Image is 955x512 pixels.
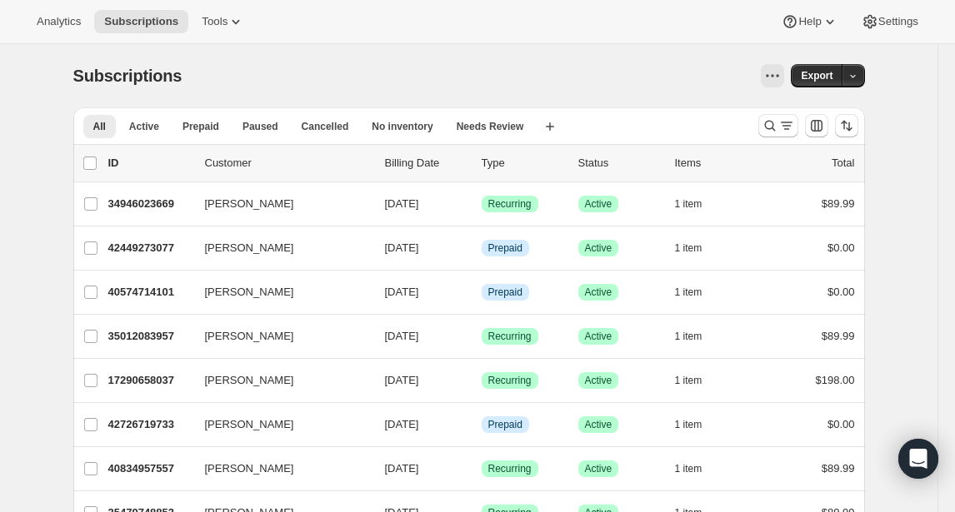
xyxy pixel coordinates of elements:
[805,114,828,137] button: Customize table column order and visibility
[585,418,612,431] span: Active
[761,64,784,87] button: View actions for Subscriptions
[205,416,294,433] span: [PERSON_NAME]
[385,418,419,430] span: [DATE]
[878,15,918,28] span: Settings
[827,418,855,430] span: $0.00
[108,192,855,216] div: 34946023669[PERSON_NAME][DATE]SuccessRecurringSuccessActive1 item$89.99
[108,416,192,433] p: 42726719733
[108,236,855,260] div: 42449273077[PERSON_NAME][DATE]InfoPrepaidSuccessActive1 item$0.00
[195,367,362,394] button: [PERSON_NAME]
[108,372,192,389] p: 17290658037
[302,120,349,133] span: Cancelled
[675,236,721,260] button: 1 item
[675,197,702,211] span: 1 item
[195,191,362,217] button: [PERSON_NAME]
[822,330,855,342] span: $89.99
[104,15,178,28] span: Subscriptions
[798,15,821,28] span: Help
[205,328,294,345] span: [PERSON_NAME]
[827,241,855,254] span: $0.00
[675,241,702,255] span: 1 item
[488,462,532,475] span: Recurring
[108,155,855,171] div: IDCustomerBilling DateTypeStatusItemsTotal
[205,460,294,477] span: [PERSON_NAME]
[129,120,159,133] span: Active
[205,284,294,301] span: [PERSON_NAME]
[585,197,612,211] span: Active
[488,241,522,255] span: Prepaid
[675,192,721,216] button: 1 item
[195,279,362,306] button: [PERSON_NAME]
[488,197,532,211] span: Recurring
[205,240,294,256] span: [PERSON_NAME]
[385,155,468,171] p: Billing Date
[675,369,721,392] button: 1 item
[108,369,855,392] div: 17290658037[PERSON_NAME][DATE]SuccessRecurringSuccessActive1 item$198.00
[585,241,612,255] span: Active
[385,197,419,210] span: [DATE]
[488,330,532,343] span: Recurring
[385,241,419,254] span: [DATE]
[675,413,721,436] button: 1 item
[675,281,721,304] button: 1 item
[94,10,188,33] button: Subscriptions
[385,330,419,342] span: [DATE]
[772,10,847,33] button: Help
[835,114,858,137] button: Sort the results
[27,10,91,33] button: Analytics
[675,330,702,343] span: 1 item
[488,286,522,299] span: Prepaid
[585,462,612,475] span: Active
[108,281,855,304] div: 40574714101[PERSON_NAME][DATE]InfoPrepaidSuccessActive1 item$0.00
[675,155,758,171] div: Items
[192,10,254,33] button: Tools
[205,196,294,212] span: [PERSON_NAME]
[108,413,855,436] div: 42726719733[PERSON_NAME][DATE]InfoPrepaidSuccessActive1 item$0.00
[182,120,219,133] span: Prepaid
[488,418,522,431] span: Prepaid
[801,69,832,82] span: Export
[108,460,192,477] p: 40834957557
[108,328,192,345] p: 35012083957
[822,462,855,475] span: $89.99
[195,411,362,438] button: [PERSON_NAME]
[108,457,855,480] div: 40834957557[PERSON_NAME][DATE]SuccessRecurringSuccessActive1 item$89.99
[816,374,855,386] span: $198.00
[205,155,372,171] p: Customer
[195,455,362,482] button: [PERSON_NAME]
[385,462,419,475] span: [DATE]
[827,286,855,298] span: $0.00
[585,330,612,343] span: Active
[108,196,192,212] p: 34946023669
[675,374,702,387] span: 1 item
[675,286,702,299] span: 1 item
[675,462,702,475] span: 1 item
[242,120,278,133] span: Paused
[457,120,524,133] span: Needs Review
[675,457,721,480] button: 1 item
[758,114,798,137] button: Search and filter results
[898,439,938,479] div: Open Intercom Messenger
[385,286,419,298] span: [DATE]
[108,240,192,256] p: 42449273077
[195,323,362,350] button: [PERSON_NAME]
[372,120,432,133] span: No inventory
[385,374,419,386] span: [DATE]
[537,115,563,138] button: Create new view
[205,372,294,389] span: [PERSON_NAME]
[578,155,662,171] p: Status
[675,418,702,431] span: 1 item
[822,197,855,210] span: $89.99
[488,374,532,387] span: Recurring
[73,67,182,85] span: Subscriptions
[108,325,855,348] div: 35012083957[PERSON_NAME][DATE]SuccessRecurringSuccessActive1 item$89.99
[108,284,192,301] p: 40574714101
[482,155,565,171] div: Type
[108,155,192,171] p: ID
[852,10,928,33] button: Settings
[832,155,854,171] p: Total
[93,120,106,133] span: All
[585,286,612,299] span: Active
[585,374,612,387] span: Active
[675,325,721,348] button: 1 item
